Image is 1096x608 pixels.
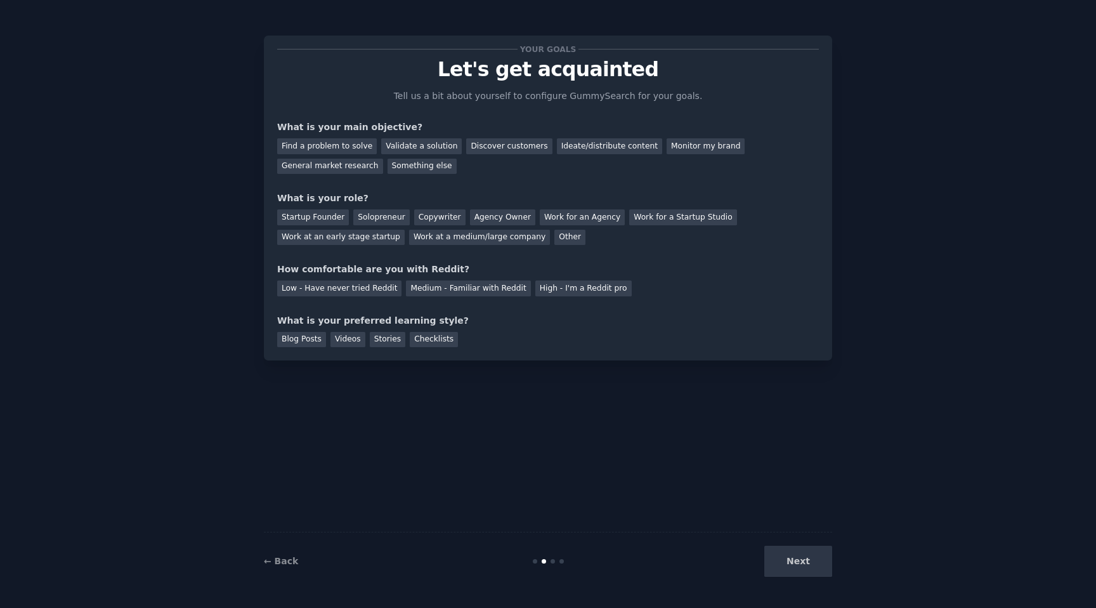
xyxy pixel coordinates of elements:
div: Work at a medium/large company [409,230,550,246]
div: Find a problem to solve [277,138,377,154]
div: Work for a Startup Studio [629,209,736,225]
div: Other [554,230,585,246]
div: Blog Posts [277,332,326,348]
div: What is your main objective? [277,121,819,134]
div: Checklists [410,332,458,348]
p: Let's get acquainted [277,58,819,81]
div: Work for an Agency [540,209,625,225]
div: Medium - Familiar with Reddit [406,281,530,296]
div: Stories [370,332,405,348]
div: Monitor my brand [667,138,745,154]
div: Discover customers [466,138,552,154]
div: General market research [277,159,383,175]
div: What is your role? [277,192,819,205]
div: What is your preferred learning style? [277,314,819,327]
div: Something else [388,159,457,175]
div: High - I'm a Reddit pro [535,281,632,296]
p: Tell us a bit about yourself to configure GummySearch for your goals. [388,89,708,103]
div: How comfortable are you with Reddit? [277,263,819,276]
div: Solopreneur [353,209,409,225]
div: Startup Founder [277,209,349,225]
span: Your goals [518,43,578,56]
div: Ideate/distribute content [557,138,662,154]
div: Copywriter [414,209,466,225]
div: Validate a solution [381,138,462,154]
a: ← Back [264,556,298,566]
div: Work at an early stage startup [277,230,405,246]
div: Agency Owner [470,209,535,225]
div: Videos [330,332,365,348]
div: Low - Have never tried Reddit [277,281,401,296]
